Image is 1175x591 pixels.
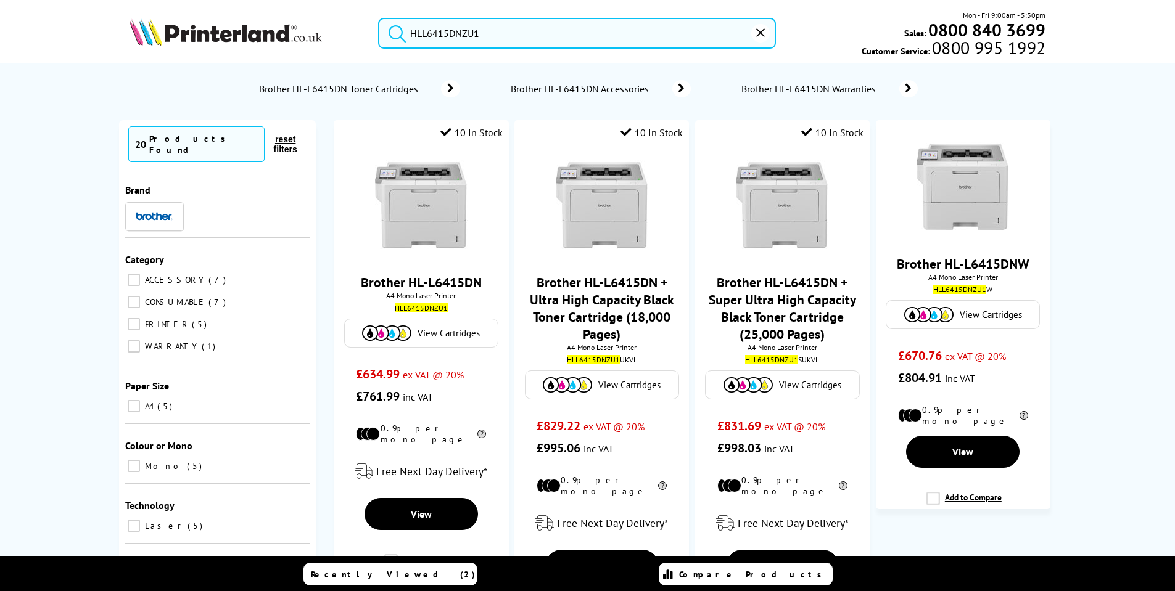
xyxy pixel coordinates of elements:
input: A4 5 [128,400,140,412]
span: £995.06 [537,440,580,456]
div: UKVL [524,355,680,364]
span: Free Next Day Delivery* [557,516,668,530]
img: Printerland Logo [130,18,322,46]
span: View Cartridges [598,379,661,391]
span: Sales: [904,27,926,39]
span: A4 Mono Laser Printer [882,272,1044,282]
span: ACCESSORY [142,274,207,285]
span: 20 [135,138,146,150]
input: CONSUMABLE 7 [128,296,140,308]
a: View [545,550,659,582]
span: View Cartridges [960,309,1022,320]
img: Brother [136,212,173,221]
span: 5 [187,460,205,471]
span: PRINTER [142,319,191,330]
a: 0800 840 3699 [926,24,1045,36]
div: modal_delivery [340,454,502,489]
a: Brother HL-L6415DNW [897,255,1029,272]
mark: HLL6415DNZU1 [567,355,620,364]
li: 0.9p per mono page [898,404,1028,426]
span: 0800 995 1992 [930,42,1045,54]
div: W [885,285,1041,294]
a: View [906,436,1020,468]
a: Recently Viewed (2) [303,563,477,585]
b: 0800 840 3699 [928,18,1045,41]
div: modal_delivery [521,506,683,540]
span: View Cartridges [779,379,841,391]
span: Paper Size [125,380,169,392]
span: inc VAT [403,391,433,403]
div: modal_delivery [701,506,864,540]
span: 5 [157,401,175,412]
span: 7 [208,274,229,285]
span: £634.99 [356,366,400,382]
a: Brother HL-L6415DN + Super Ultra High Capacity Black Toner Cartridge (25,000 Pages) [709,274,856,343]
span: ex VAT @ 20% [764,420,825,433]
span: 1 [202,341,218,352]
a: Brother HL-L6415DN [361,274,482,291]
span: 7 [208,296,229,308]
a: View Cartridges [712,377,852,393]
a: View [726,550,839,582]
span: £829.22 [537,418,580,434]
span: Brother HL-L6415DN Warranties [740,83,881,95]
div: Products Found [149,133,258,155]
a: Brother HL-L6415DN Warranties [740,80,918,97]
div: 10 In Stock [620,126,683,139]
span: WARRANTY [142,341,200,352]
div: 10 In Stock [801,126,864,139]
div: SUKVL [704,355,860,364]
span: £804.91 [898,370,942,386]
a: Printerland Logo [130,18,363,48]
span: Mono [142,460,186,471]
span: A4 [142,401,156,412]
span: Colour or Mono [125,439,192,452]
input: PRINTER 5 [128,318,140,330]
span: Customer Service: [862,42,1045,57]
label: Add to Compare [926,492,1002,515]
span: Compare Products [679,569,828,580]
span: Brand [125,184,150,196]
input: Search product or bran [378,18,776,49]
span: View [952,446,973,458]
input: WARRANTY 1 [128,340,140,353]
span: Mon - Fri 9:00am - 5:30pm [963,9,1045,21]
label: Add to Compare [384,554,460,577]
a: Brother HL-L6415DN Toner Cartridges [258,80,460,97]
span: Brother HL-L6415DN Toner Cartridges [258,83,423,95]
img: Cartridges [543,377,592,393]
span: Brother HL-L6415DN Accessories [509,83,654,95]
a: View Cartridges [893,307,1033,322]
span: Recently Viewed (2) [311,569,476,580]
img: Cartridges [904,307,954,322]
a: Brother HL-L6415DN Accessories [509,80,691,97]
span: £670.76 [898,348,942,364]
span: 5 [192,319,210,330]
mark: HLL6415DNZU1 [745,355,798,364]
img: Cartridges [362,325,411,341]
span: Technology [125,499,175,512]
span: £761.99 [356,388,400,404]
span: ex VAT @ 20% [945,350,1006,362]
img: brother-HL-L6410DN-front-small.jpg [736,160,828,253]
span: CONSUMABLE [142,296,207,308]
input: Laser 5 [128,520,140,532]
mark: HLL6415DNZU1 [395,303,448,312]
span: Free Next Day Delivery* [376,464,487,478]
li: 0.9p per mono page [356,423,486,445]
span: inc VAT [764,442,794,455]
a: View [365,498,478,530]
span: inc VAT [945,372,975,385]
span: Free Next Day Delivery* [738,516,849,530]
a: Brother HL-L6415DN + Ultra High Capacity Black Toner Cartridge (18,000 Pages) [530,274,674,343]
a: Compare Products [659,563,833,585]
input: Mono 5 [128,460,140,472]
span: ex VAT @ 20% [403,369,464,381]
span: A4 Mono Laser Printer [340,291,502,300]
span: View Cartridges [418,327,480,339]
a: View Cartridges [532,377,672,393]
mark: HLL6415DNZU1 [933,285,986,294]
div: 10 In Stock [440,126,503,139]
a: View Cartridges [351,325,492,341]
span: inc VAT [583,442,614,455]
